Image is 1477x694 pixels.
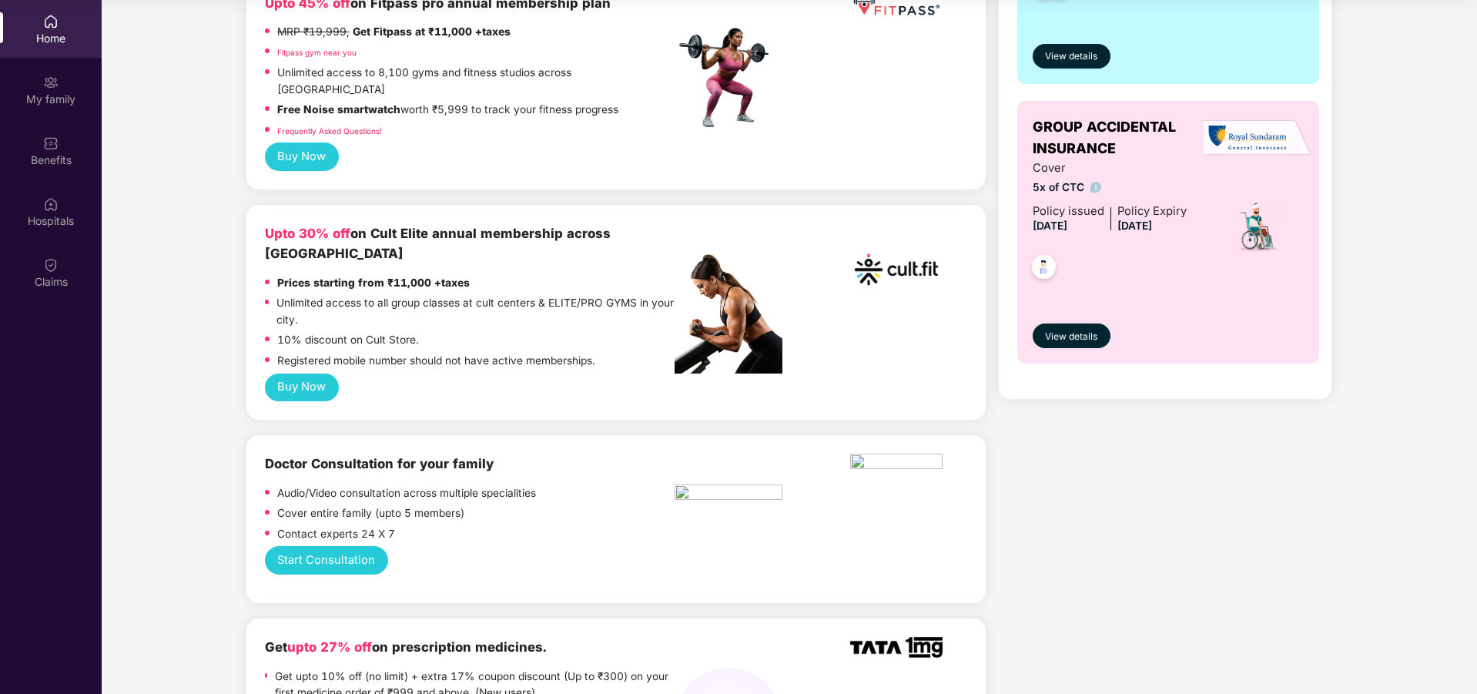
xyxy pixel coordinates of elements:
[277,353,595,370] p: Registered mobile number should not have active memberships.
[276,295,674,328] p: Unlimited access to all group classes at cult centers & ELITE/PRO GYMS in your city.
[675,254,782,374] img: pc2.png
[353,25,511,38] strong: Get Fitpass at ₹11,000 +taxes
[1117,203,1187,220] div: Policy Expiry
[675,24,782,132] img: fpp.png
[277,277,470,289] strong: Prices starting from ₹11,000 +taxes
[1090,182,1102,193] img: info
[277,48,357,57] a: Fitpass gym near you
[1033,203,1104,220] div: Policy issued
[1045,49,1097,64] span: View details
[850,454,943,474] img: physica%20-%20Edited.png
[850,223,943,316] img: cult.png
[1204,119,1311,157] img: insurerLogo
[43,196,59,212] img: svg+xml;base64,PHN2ZyBpZD0iSG9zcGl0YWxzIiB4bWxucz0iaHR0cDovL3d3dy53My5vcmcvMjAwMC9zdmciIHdpZHRoPS...
[675,484,782,505] img: pngtree-physiotherapy-physiotherapist-rehab-disability-stretching-png-image_6063262.png
[265,374,339,402] button: Buy Now
[277,103,400,116] strong: Free Noise smartwatch
[277,25,350,38] del: MRP ₹19,999,
[1033,44,1110,69] button: View details
[265,226,611,261] b: on Cult Elite annual membership across [GEOGRAPHIC_DATA]
[43,14,59,29] img: svg+xml;base64,PHN2ZyBpZD0iSG9tZSIgeG1sbnM9Imh0dHA6Ly93d3cudzMub3JnLzIwMDAvc3ZnIiB3aWR0aD0iMjAiIG...
[1033,179,1187,196] span: 5x of CTC
[1231,199,1284,253] img: icon
[43,257,59,273] img: svg+xml;base64,PHN2ZyBpZD0iQ2xhaW0iIHhtbG5zPSJodHRwOi8vd3d3LnczLm9yZy8yMDAwL3N2ZyIgd2lkdGg9IjIwIi...
[287,639,372,655] span: upto 27% off
[1033,220,1067,232] span: [DATE]
[277,505,464,522] p: Cover entire family (upto 5 members)
[265,639,547,655] b: Get on prescription medicines.
[265,546,388,575] button: Start Consultation
[277,526,395,543] p: Contact experts 24 X 7
[277,126,382,136] a: Frequently Asked Questions!
[265,142,339,171] button: Buy Now
[43,75,59,90] img: svg+xml;base64,PHN2ZyB3aWR0aD0iMjAiIGhlaWdodD0iMjAiIHZpZXdCb3g9IjAgMCAyMCAyMCIgZmlsbD0ibm9uZSIgeG...
[850,637,943,658] img: TATA_1mg_Logo.png
[1033,324,1110,348] button: View details
[277,332,419,349] p: 10% discount on Cult Store.
[265,226,350,241] b: Upto 30% off
[1033,116,1212,160] span: GROUP ACCIDENTAL INSURANCE
[1025,250,1063,288] img: svg+xml;base64,PHN2ZyB4bWxucz0iaHR0cDovL3d3dy53My5vcmcvMjAwMC9zdmciIHdpZHRoPSI0OC45NDMiIGhlaWdodD...
[1033,159,1187,177] span: Cover
[1045,330,1097,344] span: View details
[1117,220,1152,232] span: [DATE]
[277,485,536,502] p: Audio/Video consultation across multiple specialities
[265,456,494,471] b: Doctor Consultation for your family
[43,136,59,151] img: svg+xml;base64,PHN2ZyBpZD0iQmVuZWZpdHMiIHhtbG5zPSJodHRwOi8vd3d3LnczLm9yZy8yMDAwL3N2ZyIgd2lkdGg9Ij...
[277,102,618,119] p: worth ₹5,999 to track your fitness progress
[277,65,675,98] p: Unlimited access to 8,100 gyms and fitness studios across [GEOGRAPHIC_DATA]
